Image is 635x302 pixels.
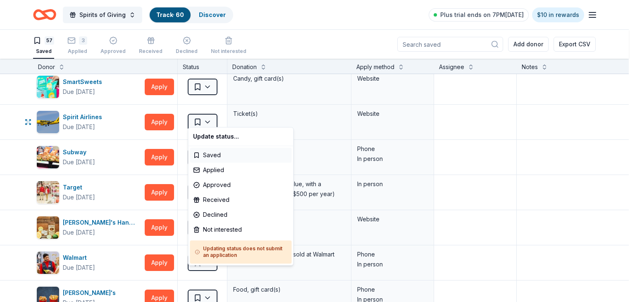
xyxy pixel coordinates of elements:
div: Declined [190,207,291,222]
div: Approved [190,177,291,192]
div: Update status... [190,129,291,144]
div: Applied [190,163,291,177]
div: Saved [190,148,291,163]
div: Received [190,192,291,207]
div: Not interested [190,222,291,237]
h5: Updating status does not submit an application [195,245,286,259]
